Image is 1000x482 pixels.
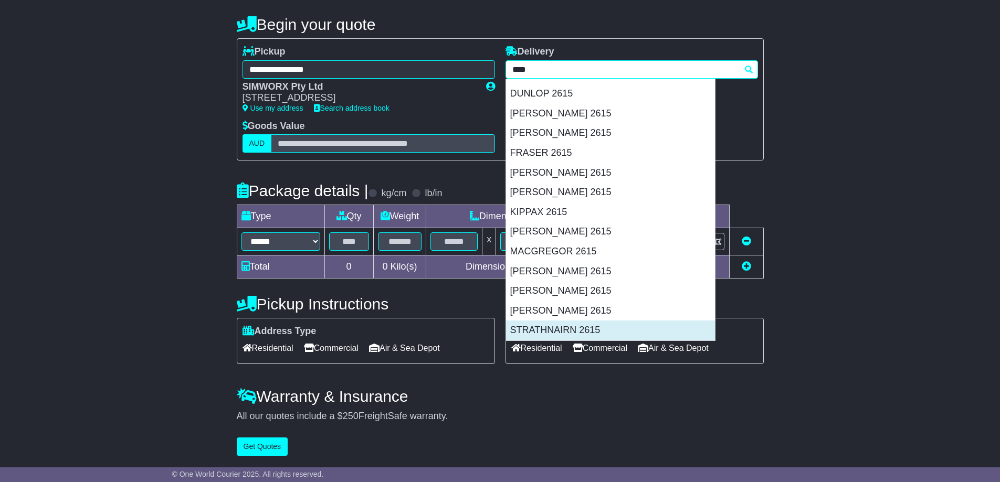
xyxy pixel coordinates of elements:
div: FRASER 2615 [506,143,715,163]
div: [PERSON_NAME] 2615 [506,262,715,282]
div: [STREET_ADDRESS] [243,92,476,104]
h4: Warranty & Insurance [237,388,764,405]
div: [PERSON_NAME] 2615 [506,163,715,183]
label: Address Type [243,326,317,337]
typeahead: Please provide city [506,60,758,79]
span: Commercial [304,340,359,356]
div: [PERSON_NAME] 2615 [506,183,715,202]
h4: Package details | [237,182,369,199]
td: Weight [373,205,426,228]
div: [PERSON_NAME] 2615 [506,301,715,321]
label: Goods Value [243,121,305,132]
a: Add new item [742,261,751,272]
td: Dimensions in Centimetre(s) [426,255,622,279]
div: DUNLOP 2615 [506,84,715,104]
div: KIPPAX 2615 [506,202,715,222]
span: Residential [243,340,293,356]
td: Kilo(s) [373,255,426,279]
label: AUD [243,134,272,153]
label: kg/cm [381,188,406,199]
span: © One World Courier 2025. All rights reserved. [172,470,324,478]
a: Search address book [314,104,390,112]
a: Use my address [243,104,303,112]
td: Total [237,255,324,279]
span: Air & Sea Depot [638,340,709,356]
span: Air & Sea Depot [369,340,440,356]
td: x [482,228,496,255]
span: 0 [382,261,387,272]
label: Pickup [243,46,286,58]
div: MACGREGOR 2615 [506,242,715,262]
label: lb/in [425,188,442,199]
div: [PERSON_NAME] 2615 [506,123,715,143]
div: [PERSON_NAME] 2615 [506,222,715,242]
td: Qty [324,205,373,228]
h4: Pickup Instructions [237,295,495,313]
td: Type [237,205,324,228]
div: [PERSON_NAME] 2615 [506,104,715,124]
h4: Begin your quote [237,16,764,33]
div: SIMWORX Pty Ltd [243,81,476,93]
span: Commercial [573,340,627,356]
a: Remove this item [742,236,751,247]
span: Residential [511,340,562,356]
label: Delivery [506,46,554,58]
div: [PERSON_NAME] 2615 [506,281,715,301]
button: Get Quotes [237,437,288,456]
td: Dimensions (L x W x H) [426,205,622,228]
span: 250 [343,411,359,421]
div: STRATHNAIRN 2615 [506,320,715,340]
td: 0 [324,255,373,279]
div: All our quotes include a $ FreightSafe warranty. [237,411,764,422]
